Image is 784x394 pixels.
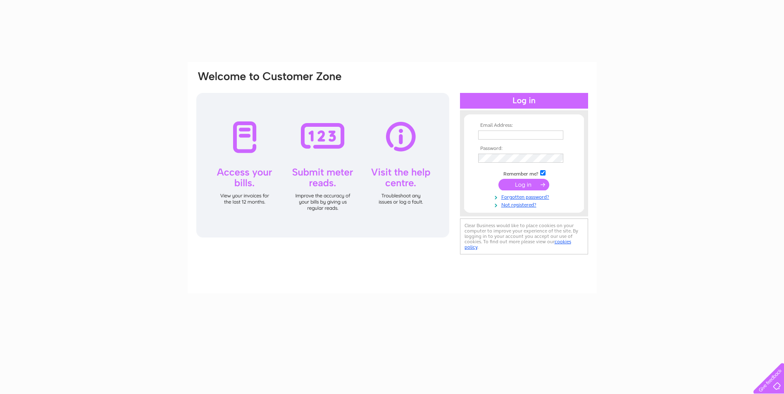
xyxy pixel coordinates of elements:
[498,179,549,190] input: Submit
[476,169,572,177] td: Remember me?
[476,146,572,152] th: Password:
[478,200,572,208] a: Not registered?
[478,192,572,200] a: Forgotten password?
[476,123,572,128] th: Email Address:
[465,239,571,250] a: cookies policy
[460,218,588,254] div: Clear Business would like to place cookies on your computer to improve your experience of the sit...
